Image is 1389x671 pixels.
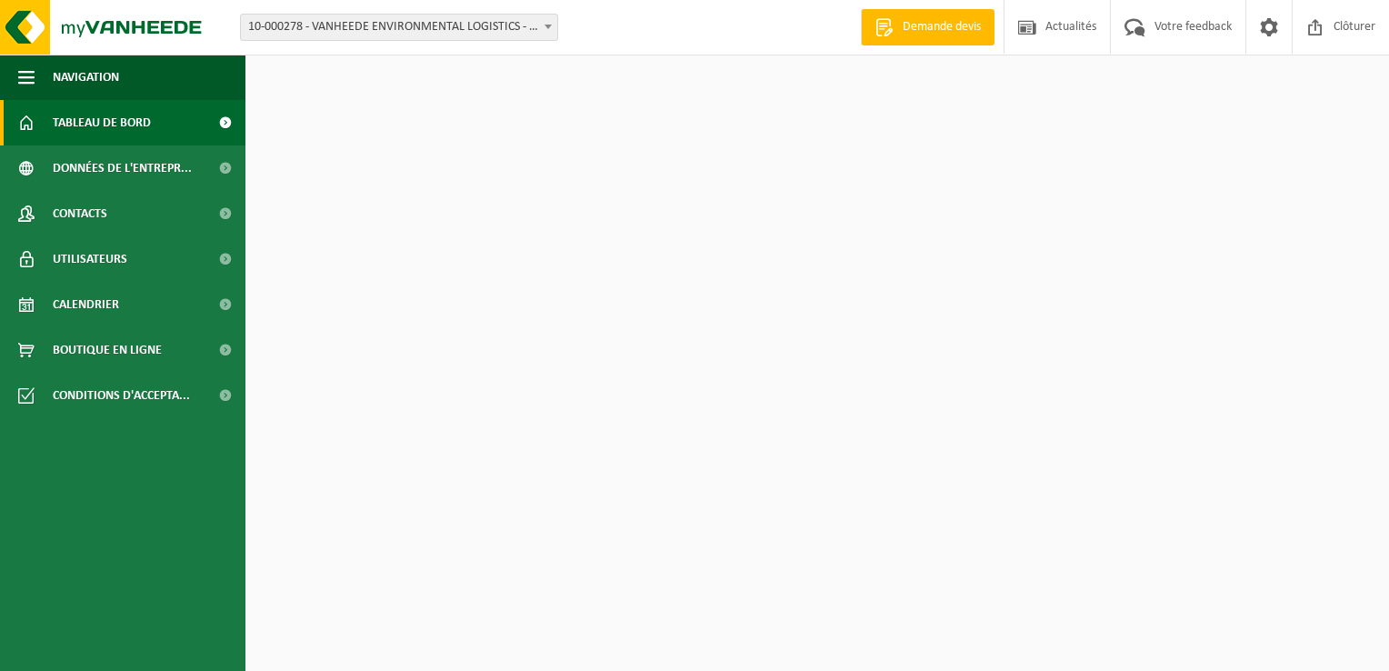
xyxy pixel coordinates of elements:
[53,145,192,191] span: Données de l'entrepr...
[241,15,557,40] span: 10-000278 - VANHEEDE ENVIRONMENTAL LOGISTICS - QUEVY - QUÉVY-LE-GRAND
[53,373,190,418] span: Conditions d'accepta...
[53,327,162,373] span: Boutique en ligne
[240,14,558,41] span: 10-000278 - VANHEEDE ENVIRONMENTAL LOGISTICS - QUEVY - QUÉVY-LE-GRAND
[53,236,127,282] span: Utilisateurs
[861,9,994,45] a: Demande devis
[53,100,151,145] span: Tableau de bord
[53,282,119,327] span: Calendrier
[898,18,985,36] span: Demande devis
[53,55,119,100] span: Navigation
[53,191,107,236] span: Contacts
